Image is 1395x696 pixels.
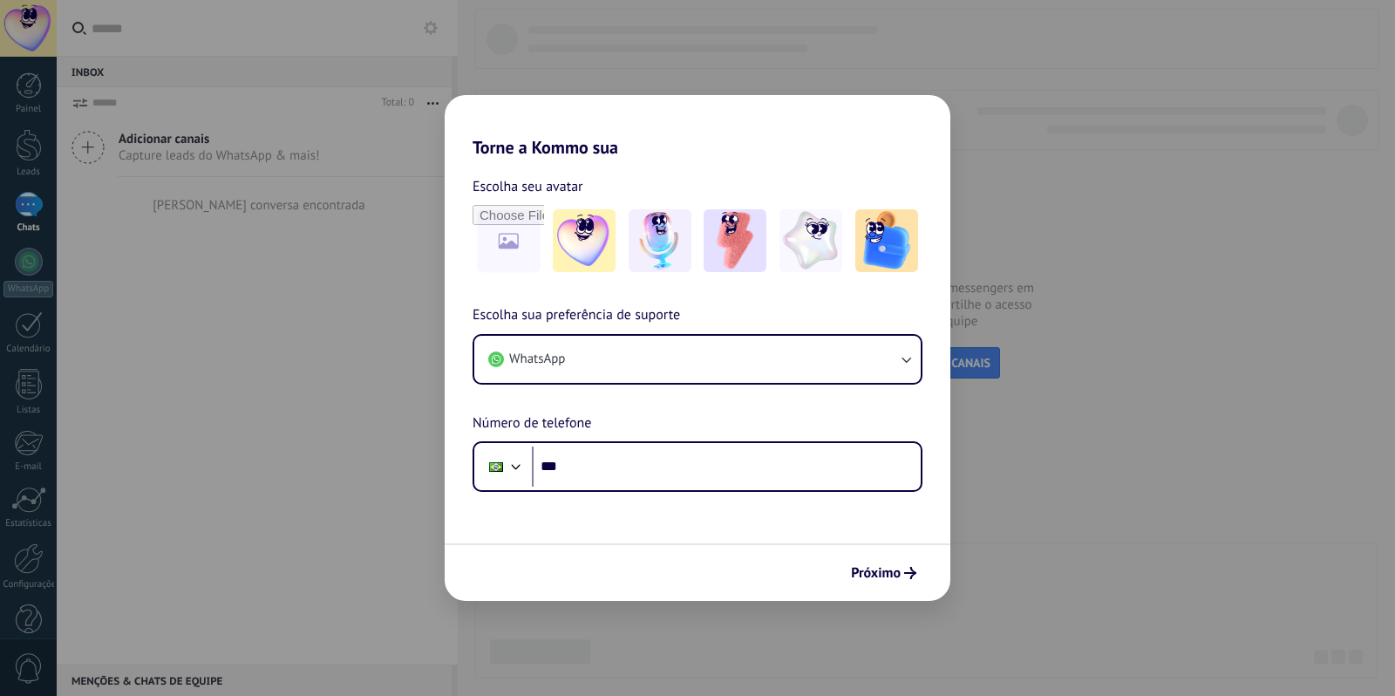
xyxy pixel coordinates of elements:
[509,351,565,368] span: WhatsApp
[553,209,616,272] img: -1.jpeg
[851,567,901,579] span: Próximo
[473,175,583,198] span: Escolha seu avatar
[473,304,680,327] span: Escolha sua preferência de suporte
[474,336,921,383] button: WhatsApp
[704,209,766,272] img: -3.jpeg
[473,413,591,435] span: Número de telefone
[480,448,513,485] div: Brazil: + 55
[779,209,842,272] img: -4.jpeg
[855,209,918,272] img: -5.jpeg
[445,95,950,158] h2: Torne a Kommo sua
[629,209,691,272] img: -2.jpeg
[843,558,924,588] button: Próximo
